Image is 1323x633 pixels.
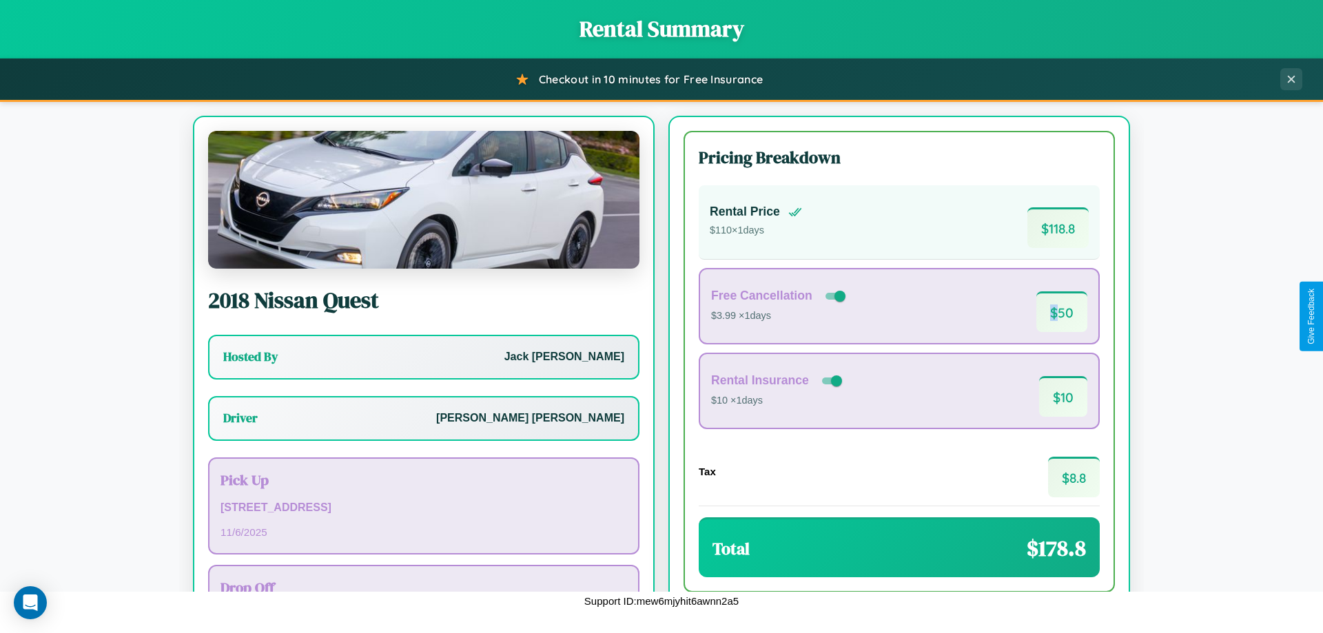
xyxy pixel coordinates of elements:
h3: Driver [223,410,258,426]
p: [STREET_ADDRESS] [220,498,627,518]
p: Jack [PERSON_NAME] [504,347,624,367]
span: $ 118.8 [1027,207,1089,248]
span: $ 8.8 [1048,457,1100,497]
p: 11 / 6 / 2025 [220,523,627,541]
h3: Total [712,537,750,560]
h3: Pick Up [220,470,627,490]
span: $ 178.8 [1027,533,1086,563]
p: $3.99 × 1 days [711,307,848,325]
h3: Pricing Breakdown [699,146,1100,169]
div: Open Intercom Messenger [14,586,47,619]
h3: Drop Off [220,577,627,597]
p: $ 110 × 1 days [710,222,802,240]
h2: 2018 Nissan Quest [208,285,639,315]
h1: Rental Summary [14,14,1309,44]
span: Checkout in 10 minutes for Free Insurance [539,72,763,86]
div: Give Feedback [1306,289,1316,344]
span: $ 10 [1039,376,1087,417]
h4: Free Cancellation [711,289,812,303]
span: $ 50 [1036,291,1087,332]
p: $10 × 1 days [711,392,845,410]
h4: Rental Price [710,205,780,219]
p: [PERSON_NAME] [PERSON_NAME] [436,408,624,428]
img: Nissan Quest [208,131,639,269]
h3: Hosted By [223,349,278,365]
h4: Rental Insurance [711,373,809,388]
h4: Tax [699,466,716,477]
p: Support ID: mew6mjyhit6awnn2a5 [584,592,739,610]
